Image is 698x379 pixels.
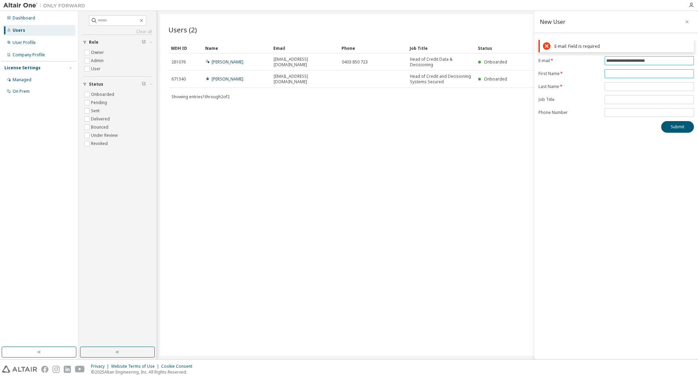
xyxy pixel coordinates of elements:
span: Role [89,40,98,45]
img: instagram.svg [52,366,60,373]
img: linkedin.svg [64,366,71,373]
label: Phone Number [538,110,601,115]
img: Altair One [3,2,89,9]
label: Onboarded [91,90,116,99]
span: Onboarded [484,76,507,82]
span: 0403 850 723 [342,59,368,65]
div: Managed [13,77,31,83]
button: Role [83,35,152,50]
label: Pending [91,99,108,107]
div: Name [205,43,268,54]
span: Showing entries 1 through 2 of 2 [171,94,230,100]
label: User [91,65,102,73]
img: altair_logo.svg [2,366,37,373]
div: E-mail: Field is required [555,44,691,49]
div: On Prem [13,89,30,94]
div: Status [478,43,651,54]
label: Job Title [538,97,601,102]
label: Bounced [91,123,110,131]
label: Last Name [538,84,601,89]
div: Privacy [91,364,111,369]
div: Phone [342,43,404,54]
div: New User [540,19,565,25]
span: Head of Credit Data & Decisioning [410,57,472,68]
div: License Settings [4,65,41,71]
span: Clear filter [142,82,146,87]
label: Delivered [91,115,111,123]
span: Clear filter [142,40,146,45]
span: Head of Credit and Decisioning Systems Secured [410,74,472,85]
span: [EMAIL_ADDRESS][DOMAIN_NAME] [274,74,336,85]
label: Admin [91,57,105,65]
span: Onboarded [484,59,507,65]
label: First Name [538,71,601,76]
label: Sent [91,107,101,115]
span: Status [89,82,103,87]
a: [PERSON_NAME] [212,59,243,65]
label: Under Review [91,131,119,140]
label: Owner [91,48,105,57]
div: User Profile [13,40,36,45]
span: 281076 [171,59,186,65]
label: Revoked [91,140,109,148]
span: [EMAIL_ADDRESS][DOMAIN_NAME] [274,57,336,68]
a: Clear all [83,29,152,34]
div: Dashboard [13,15,35,21]
div: Job Title [410,43,472,54]
label: E-mail [538,58,601,63]
div: Users [13,28,25,33]
div: MDH ID [171,43,200,54]
span: 671340 [171,76,186,82]
div: Company Profile [13,52,45,58]
div: Cookie Consent [161,364,196,369]
img: facebook.svg [41,366,48,373]
button: Status [83,77,152,92]
a: [PERSON_NAME] [212,76,243,82]
img: youtube.svg [75,366,85,373]
button: Submit [661,121,694,133]
div: Email [273,43,336,54]
div: Website Terms of Use [111,364,161,369]
span: Users (2) [168,25,197,34]
p: © 2025 Altair Engineering, Inc. All Rights Reserved. [91,369,196,375]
